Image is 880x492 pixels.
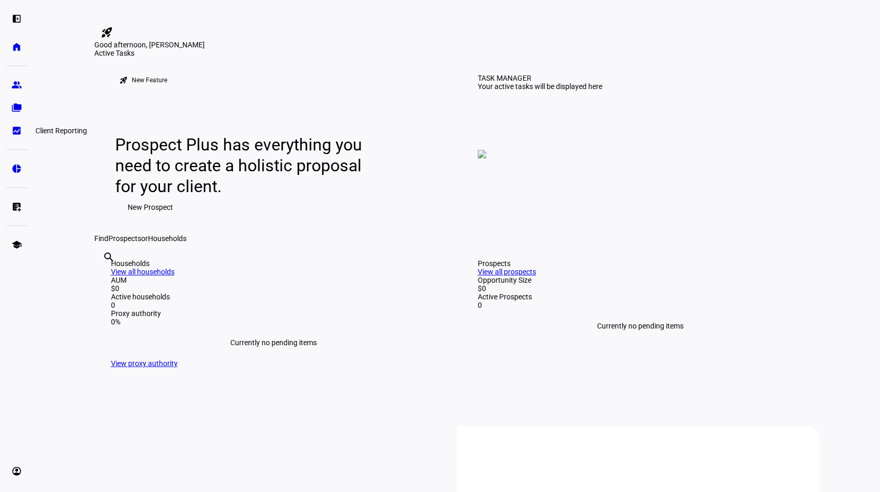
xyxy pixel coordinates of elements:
eth-mat-symbol: pie_chart [11,163,22,174]
div: 0 [478,301,803,309]
div: Opportunity Size [478,276,803,284]
div: $0 [111,284,436,293]
eth-mat-symbol: folder_copy [11,103,22,113]
div: Find or [94,234,820,243]
input: Enter name of prospect or household [103,265,105,277]
span: Households [148,234,187,243]
eth-mat-symbol: home [11,42,22,52]
button: New Prospect [115,197,185,218]
mat-icon: search [103,251,115,263]
eth-mat-symbol: school [11,239,22,250]
div: Active Tasks [94,49,820,57]
eth-mat-symbol: left_panel_open [11,14,22,24]
div: Active Prospects [478,293,803,301]
div: Households [111,259,436,268]
img: empty-tasks.png [478,150,486,158]
div: New Feature [132,76,167,84]
div: 0 [111,301,436,309]
eth-mat-symbol: list_alt_add [11,201,22,212]
div: Client Reporting [31,124,91,137]
div: Prospect Plus has everything you need to create a holistic proposal for your client. [115,134,372,197]
mat-icon: rocket_launch [101,26,113,39]
eth-mat-symbol: bid_landscape [11,125,22,136]
a: folder_copy [6,97,27,118]
eth-mat-symbol: group [11,80,22,90]
a: pie_chart [6,158,27,179]
span: Prospects [108,234,141,243]
div: Proxy authority [111,309,436,318]
div: AUM [111,276,436,284]
div: Active households [111,293,436,301]
div: Currently no pending items [111,326,436,359]
div: Good afternoon, [PERSON_NAME] [94,41,820,49]
a: View all households [111,268,175,276]
a: bid_landscape [6,120,27,141]
a: View proxy authority [111,359,178,368]
div: Currently no pending items [478,309,803,343]
a: View all prospects [478,268,536,276]
span: New Prospect [128,197,173,218]
a: home [6,36,27,57]
eth-mat-symbol: account_circle [11,466,22,476]
div: TASK MANAGER [478,74,531,82]
mat-icon: rocket_launch [119,76,128,84]
div: 0% [111,318,436,326]
div: Your active tasks will be displayed here [478,82,602,91]
div: $0 [478,284,803,293]
div: Prospects [478,259,803,268]
a: group [6,74,27,95]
